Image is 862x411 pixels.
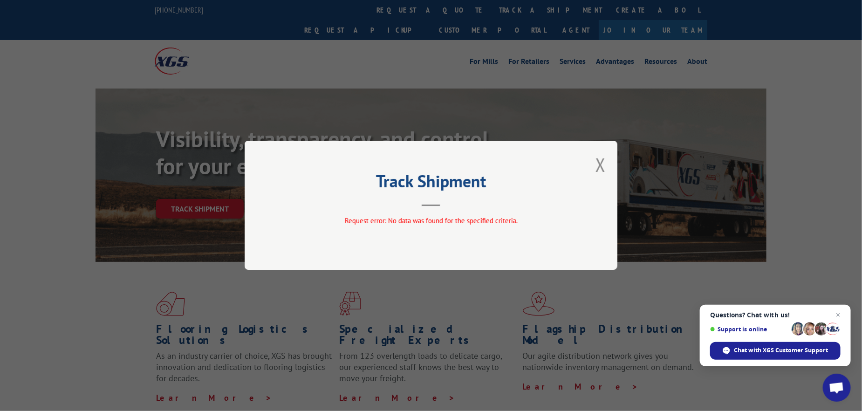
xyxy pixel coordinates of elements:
[710,326,788,333] span: Support is online
[345,217,518,226] span: Request error: No data was found for the specified criteria.
[833,309,844,321] span: Close chat
[291,175,571,192] h2: Track Shipment
[595,152,606,177] button: Close modal
[710,342,841,360] div: Chat with XGS Customer Support
[710,311,841,319] span: Questions? Chat with us!
[734,346,828,355] span: Chat with XGS Customer Support
[823,374,851,402] div: Open chat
